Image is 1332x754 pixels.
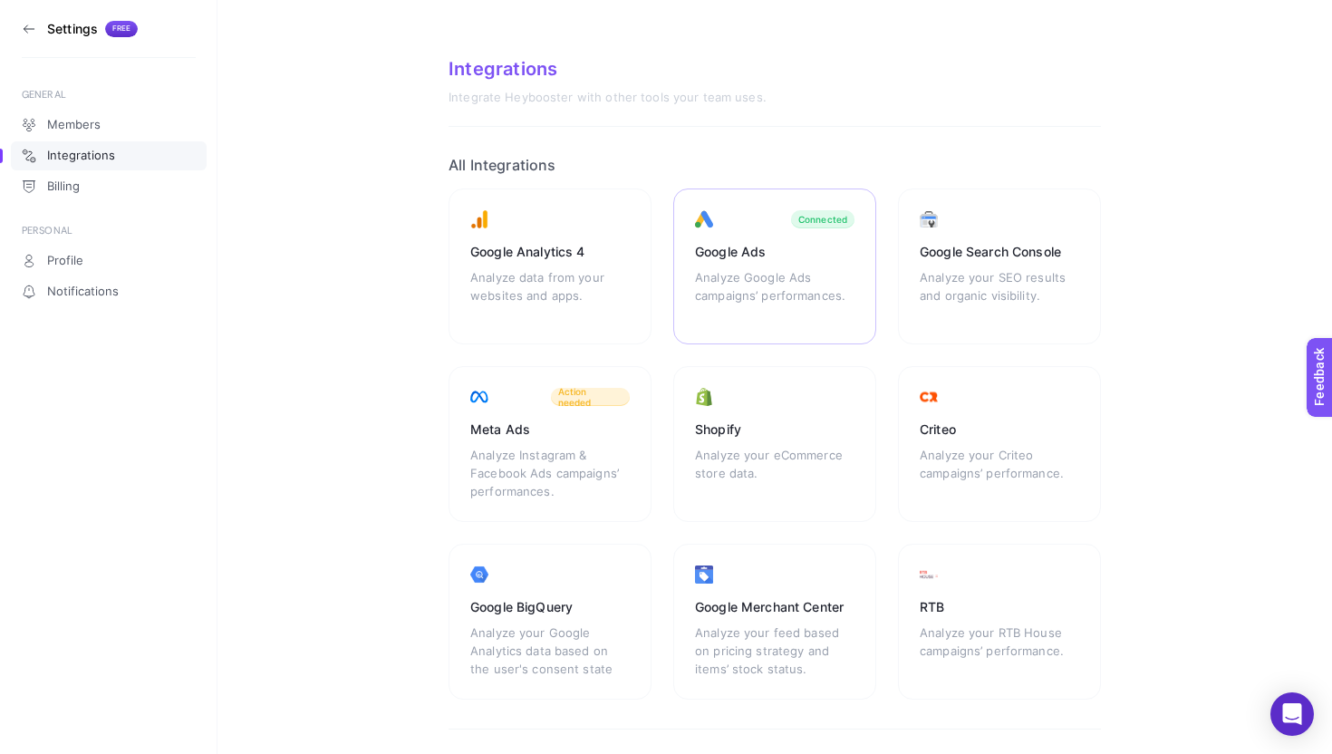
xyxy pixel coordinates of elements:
[47,179,80,194] span: Billing
[920,420,1079,439] div: Criteo
[470,446,630,500] div: Analyze Instagram & Facebook Ads campaigns’ performances.
[11,111,207,140] a: Members
[470,420,630,439] div: Meta Ads
[449,156,1101,174] h2: All Integrations
[558,386,623,408] span: Action needed
[920,446,1079,500] div: Analyze your Criteo campaigns’ performance.
[798,214,847,225] div: Connected
[11,277,207,306] a: Notifications
[11,141,207,170] a: Integrations
[47,149,115,163] span: Integrations
[695,243,854,261] div: Google Ads
[22,87,196,101] div: GENERAL
[470,268,630,323] div: Analyze data from your websites and apps.
[47,22,98,36] h3: Settings
[920,243,1079,261] div: Google Search Console
[695,268,854,323] div: Analyze Google Ads campaigns’ performances.
[47,285,119,299] span: Notifications
[470,598,630,616] div: Google BigQuery
[695,446,854,500] div: Analyze your eCommerce store data.
[695,598,854,616] div: Google Merchant Center
[47,118,101,132] span: Members
[920,623,1079,678] div: Analyze your RTB House campaigns’ performance.
[470,243,630,261] div: Google Analytics 4
[449,91,1101,105] div: Integrate Heybooster with other tools your team uses.
[47,254,83,268] span: Profile
[695,623,854,678] div: Analyze your feed based on pricing strategy and items’ stock status.
[112,24,130,34] span: Free
[1270,692,1314,736] div: Open Intercom Messenger
[11,246,207,275] a: Profile
[11,172,207,201] a: Billing
[920,598,1079,616] div: RTB
[11,5,69,20] span: Feedback
[470,623,630,678] div: Analyze your Google Analytics data based on the user's consent state
[22,223,196,237] div: PERSONAL
[695,420,854,439] div: Shopify
[449,58,1101,80] div: Integrations
[920,268,1079,323] div: Analyze your SEO results and organic visibility.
